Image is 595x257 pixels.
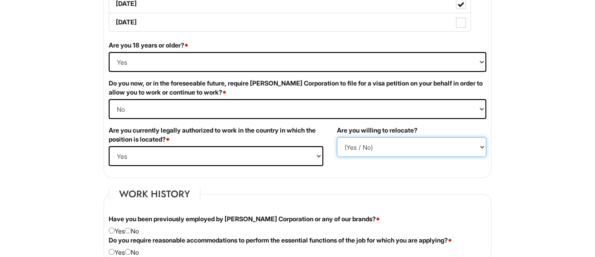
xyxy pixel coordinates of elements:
[109,52,486,72] select: (Yes / No)
[109,236,452,245] label: Do you require reasonable accommodations to perform the essential functions of the job for which ...
[109,13,470,31] label: [DATE]
[109,79,486,97] label: Do you now, or in the foreseeable future, require [PERSON_NAME] Corporation to file for a visa pe...
[337,137,486,157] select: (Yes / No)
[109,126,323,144] label: Are you currently legally authorized to work in the country in which the position is located?
[109,214,380,224] label: Have you been previously employed by [PERSON_NAME] Corporation or any of our brands?
[102,214,493,236] div: Yes No
[337,126,417,135] label: Are you willing to relocate?
[109,187,201,201] legend: Work History
[109,99,486,119] select: (Yes / No)
[102,236,493,257] div: Yes No
[109,146,323,166] select: (Yes / No)
[109,41,188,50] label: Are you 18 years or older?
